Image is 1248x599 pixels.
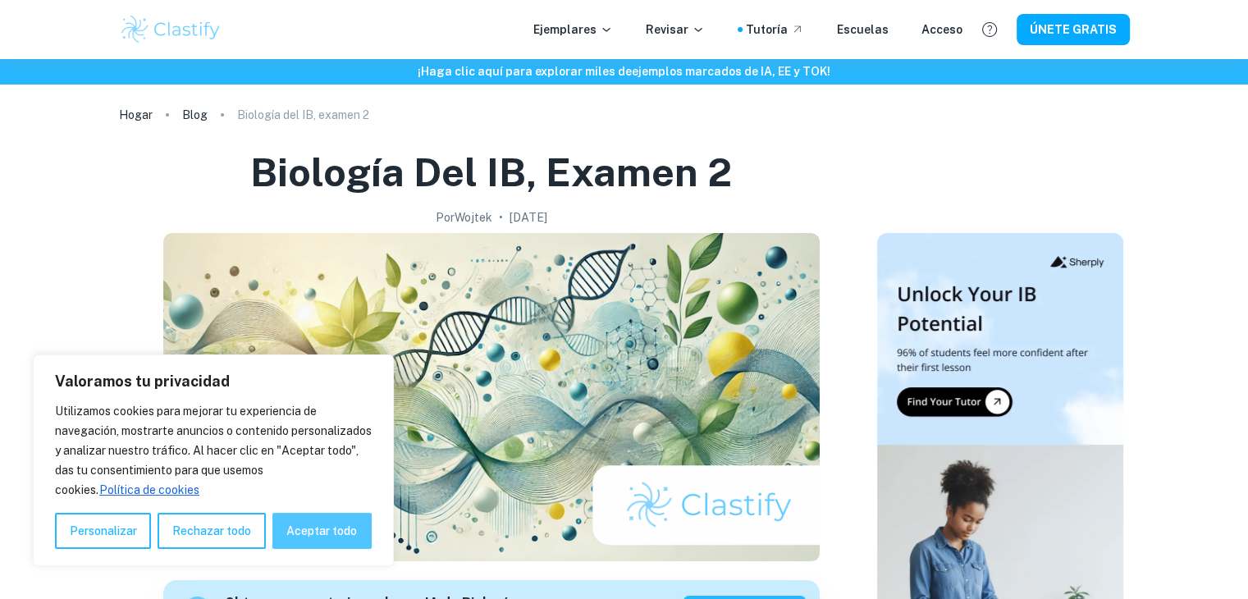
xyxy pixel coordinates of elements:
font: Wojtek [455,211,492,224]
font: ! [827,65,830,78]
font: ejemplos marcados de IA, EE y TOK [632,65,827,78]
img: Logotipo de Clastify [119,13,223,46]
button: Rechazar todo [158,513,265,549]
font: Blog [182,108,208,121]
font: Política de cookies [99,483,199,496]
a: Tutoría [746,21,804,39]
font: Escuelas [837,23,889,36]
a: Acceso [921,21,962,39]
font: Personalizar [70,524,137,537]
font: Acceso [921,23,962,36]
font: Biología del IB, examen 2 [250,149,732,195]
button: Aceptar todo [272,513,372,549]
div: Valoramos tu privacidad [33,354,394,566]
button: Personalizar [55,513,151,549]
font: Hogar [119,108,153,121]
font: ¡Haga clic aquí para explorar miles de [418,65,632,78]
button: Ayuda y comentarios [976,16,1003,43]
font: Ejemplares [533,23,597,36]
font: Utilizamos cookies para mejorar tu experiencia de navegación, mostrarte anuncios o contenido pers... [55,405,372,496]
img: Imagen de portada del examen 2 de Biología del IB [163,233,820,561]
a: Escuelas [837,21,889,39]
a: Hogar [119,103,153,126]
font: ÚNETE GRATIS [1030,24,1117,37]
font: Rechazar todo [172,524,251,537]
font: • [499,211,503,224]
font: [DATE] [510,211,547,224]
a: Blog [182,103,208,126]
font: Revisar [646,23,688,36]
font: Por [436,211,455,224]
a: Política de cookies [203,482,204,497]
font: Biología del IB, examen 2 [237,108,369,121]
font: Tutoría [746,23,788,36]
font: Valoramos tu privacidad [55,373,230,390]
font: Aceptar todo [286,524,357,537]
button: ÚNETE GRATIS [1017,14,1130,44]
a: Política de cookies [98,482,200,497]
